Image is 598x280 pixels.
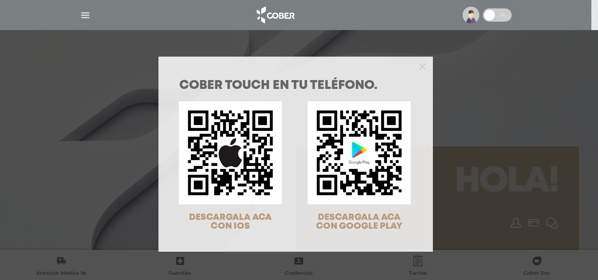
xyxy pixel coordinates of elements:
span: DESCARGALA ACA CON IOS [189,213,272,230]
img: qr-code [308,101,411,204]
span: DESCARGALA ACA CON GOOGLE PLAY [316,213,402,230]
img: qr-code [179,101,282,204]
button: Close [419,62,426,70]
h1: COBER TOUCH en tu teléfono. [179,80,412,92]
